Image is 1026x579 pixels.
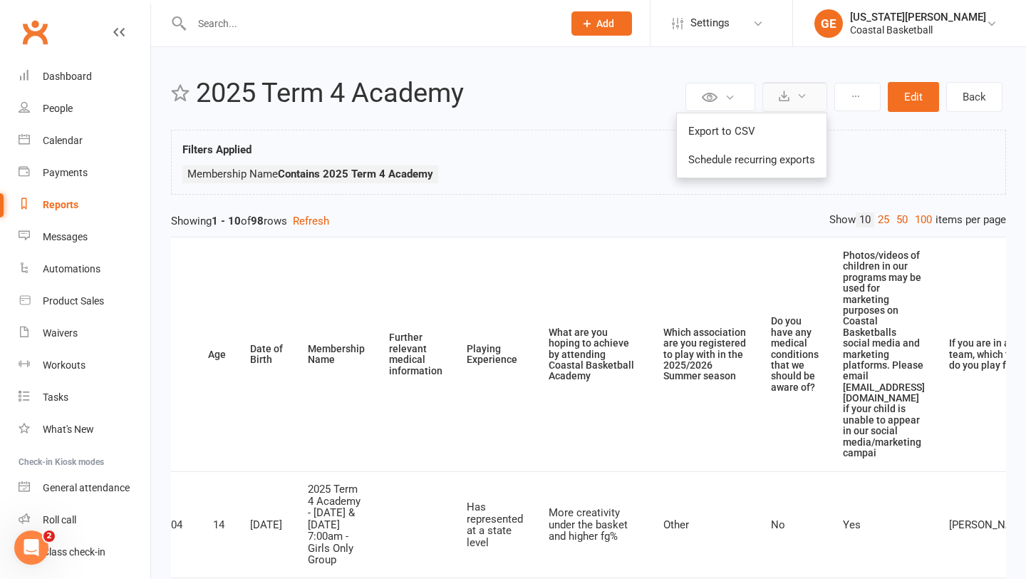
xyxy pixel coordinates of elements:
div: Showing of rows [171,212,1006,230]
a: Product Sales [19,285,150,317]
strong: Filters Applied [182,143,252,156]
strong: Contains 2025 Term 4 Academy [278,168,433,180]
a: General attendance kiosk mode [19,472,150,504]
div: Further relevant medical information [389,332,442,376]
a: Schedule recurring exports [677,145,826,174]
a: Back [946,82,1002,112]
div: Show items per page [829,212,1006,227]
input: Search... [187,14,553,34]
a: 25 [874,212,893,227]
div: Reports [43,199,78,210]
span: 2 [43,531,55,542]
a: Reports [19,189,150,221]
span: Other [663,518,689,531]
strong: 98 [251,215,264,227]
a: 100 [911,212,936,227]
div: Coastal Basketball [850,24,986,36]
a: Clubworx [17,14,53,50]
div: Dashboard [43,71,92,82]
div: [US_STATE][PERSON_NAME] [850,11,986,24]
div: Photos/videos of children in our programs may be used for marketing purposes on Coastal Basketbal... [843,250,925,458]
span: Settings [690,7,730,39]
div: Playing Experience [467,344,524,366]
div: Calendar [43,135,83,146]
div: Age [208,349,226,360]
div: Class check-in [43,546,105,558]
a: Payments [19,157,150,189]
button: Edit [888,82,939,112]
a: People [19,93,150,125]
a: Tasks [19,381,150,414]
a: Class kiosk mode [19,536,150,568]
button: Refresh [293,212,329,230]
div: GE [814,9,843,38]
a: Roll call [19,504,150,536]
a: Messages [19,221,150,253]
div: Workouts [43,359,85,371]
button: Add [571,11,632,36]
div: Waivers [43,327,78,339]
a: 50 [893,212,911,227]
a: Workouts [19,349,150,381]
a: What's New [19,414,150,446]
div: Tasks [43,391,68,403]
div: Roll call [43,514,76,526]
span: 14 [213,518,224,531]
div: Automations [43,263,100,275]
span: No [771,518,785,531]
div: Product Sales [43,295,104,307]
a: Automations [19,253,150,285]
span: 2025 Term 4 Academy - [DATE] & [DATE] 7:00am - Girls Only Group [308,483,361,566]
a: Waivers [19,317,150,349]
div: Messages [43,231,88,242]
a: 10 [856,212,874,227]
span: Has represented at a state level [467,501,523,549]
div: Payments [43,167,88,178]
div: People [43,103,73,114]
div: What's New [43,424,94,435]
a: Dashboard [19,61,150,93]
iframe: Intercom live chat [14,531,48,565]
span: Add [596,18,614,29]
div: General attendance [43,482,130,493]
div: Membership Name [308,344,365,366]
div: What are you hoping to achieve by attending Coastal Basketball Academy [549,327,639,382]
strong: 1 - 10 [212,215,241,227]
a: Calendar [19,125,150,157]
span: Yes [843,518,861,531]
span: More creativity under the basket and higher fg% [549,506,628,543]
a: Export to CSV [677,117,826,145]
span: Membership Name [187,168,433,180]
div: Date of Birth [250,344,284,366]
span: [DATE] [250,518,282,531]
div: Do you have any medical conditions that we should be aware of? [771,316,819,393]
h2: 2025 Term 4 Academy [196,78,682,108]
div: Which association are you registered to play with in the 2025/2026 Summer season [663,327,747,382]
